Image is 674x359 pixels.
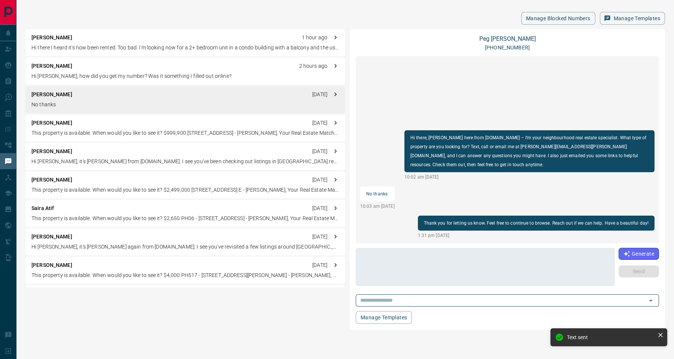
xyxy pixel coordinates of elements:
p: This property is available. When would you like to see it? $4,000 PH517 - [STREET_ADDRESS][PERSON... [31,271,339,279]
p: [PERSON_NAME] [31,261,72,269]
p: [DATE] [312,204,327,212]
p: [DATE] [312,176,327,184]
p: No thanks [31,101,339,109]
p: [PHONE_NUMBER] [485,44,530,52]
p: 2 hours ago [299,62,327,70]
a: Peg [PERSON_NAME] [479,35,536,42]
p: This property is available. When would you like to see it? $2,499,000 [STREET_ADDRESS] E - [PERSO... [31,186,339,194]
button: Generate [619,248,659,260]
p: Hi [PERSON_NAME], it's [PERSON_NAME] again from [DOMAIN_NAME]. I see you've revisited a few listi... [31,243,339,251]
p: [DATE] [312,233,327,241]
p: 1 hour ago [302,34,327,42]
p: [DATE] [312,147,327,155]
p: Thank you for letting us know. Feel free to continue to browse. Reach out if we can help. Have a ... [424,219,649,228]
p: Saira Atif [31,204,54,212]
p: This property is available. When would you like to see it? $2,650 PH06 - [STREET_ADDRESS] - [PERS... [31,215,339,222]
p: [DATE] [312,261,327,269]
p: [DATE] [312,119,327,127]
button: Open [646,295,656,306]
p: Hi there I heard it's now been rented. Too bad. I'm looking now for a 2+ bedroom unit in a condo ... [31,44,339,52]
p: Hi [PERSON_NAME], it's [PERSON_NAME] from [DOMAIN_NAME]. I see you've been checking out listings ... [31,158,339,165]
p: [PERSON_NAME] [31,147,72,155]
button: Manage Templates [600,12,665,25]
p: [PERSON_NAME] [31,62,72,70]
p: [PERSON_NAME] [31,91,72,98]
p: No thanks [366,189,389,198]
p: Hi [PERSON_NAME], how did you get my number? Was it something I filled out online? [31,72,339,80]
p: 10:03 am [DATE] [360,203,395,210]
button: Manage Templates [356,311,412,324]
p: [PERSON_NAME] [31,176,72,184]
p: 10:02 am [DATE] [404,174,655,180]
p: [PERSON_NAME] [31,233,72,241]
p: [PERSON_NAME] [31,34,72,42]
div: Text sent [567,334,655,340]
p: This property is available. When would you like to see it? $999,900 [STREET_ADDRESS] - [PERSON_NA... [31,129,339,137]
p: Hi there, [PERSON_NAME] here from [DOMAIN_NAME] – I’m your neighbourhood real estate specialist. ... [410,133,649,169]
p: [DATE] [312,91,327,98]
p: [PERSON_NAME] [31,119,72,127]
p: 1:31 pm [DATE] [418,232,655,239]
button: Manage Blocked Numbers [521,12,595,25]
